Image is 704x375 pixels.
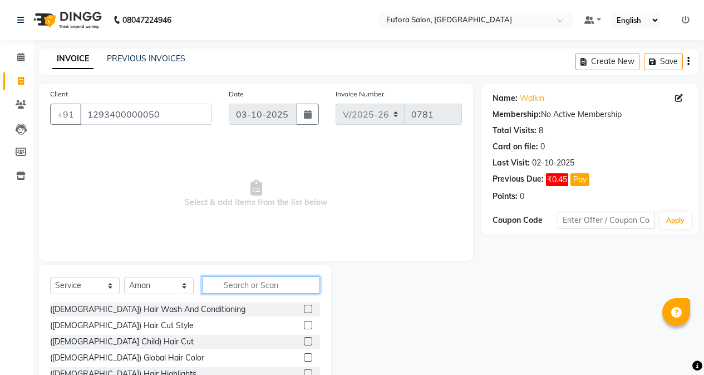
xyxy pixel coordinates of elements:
[540,141,545,153] div: 0
[493,157,530,169] div: Last Visit:
[50,104,81,125] button: +91
[80,104,212,125] input: Search by Name/Mobile/Email/Code
[50,138,462,250] span: Select & add items from the list below
[493,92,518,104] div: Name:
[546,173,568,186] span: ₹0.45
[202,276,320,294] input: Search or Scan
[122,4,171,36] b: 08047224946
[575,53,639,70] button: Create New
[50,89,68,99] label: Client
[659,212,691,229] button: Apply
[493,191,518,202] div: Points:
[493,215,558,226] div: Coupon Code
[336,89,384,99] label: Invoice Number
[532,157,574,169] div: 02-10-2025
[520,191,524,202] div: 0
[570,173,589,186] button: Pay
[520,92,544,104] a: Walkin
[52,49,93,69] a: INVOICE
[493,173,544,186] div: Previous Due:
[493,109,687,120] div: No Active Membership
[50,320,194,332] div: ([DEMOGRAPHIC_DATA]) Hair Cut Style
[50,352,204,364] div: ([DEMOGRAPHIC_DATA]) Global Hair Color
[50,304,245,315] div: ([DEMOGRAPHIC_DATA]) Hair Wash And Conditioning
[539,125,543,137] div: 8
[493,141,538,153] div: Card on file:
[493,125,536,137] div: Total Visits:
[644,53,683,70] button: Save
[493,109,541,120] div: Membership:
[558,212,655,229] input: Enter Offer / Coupon Code
[50,336,194,348] div: ([DEMOGRAPHIC_DATA] Child) Hair Cut
[107,53,185,64] a: PREVIOUS INVOICES
[28,4,105,36] img: logo
[229,89,244,99] label: Date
